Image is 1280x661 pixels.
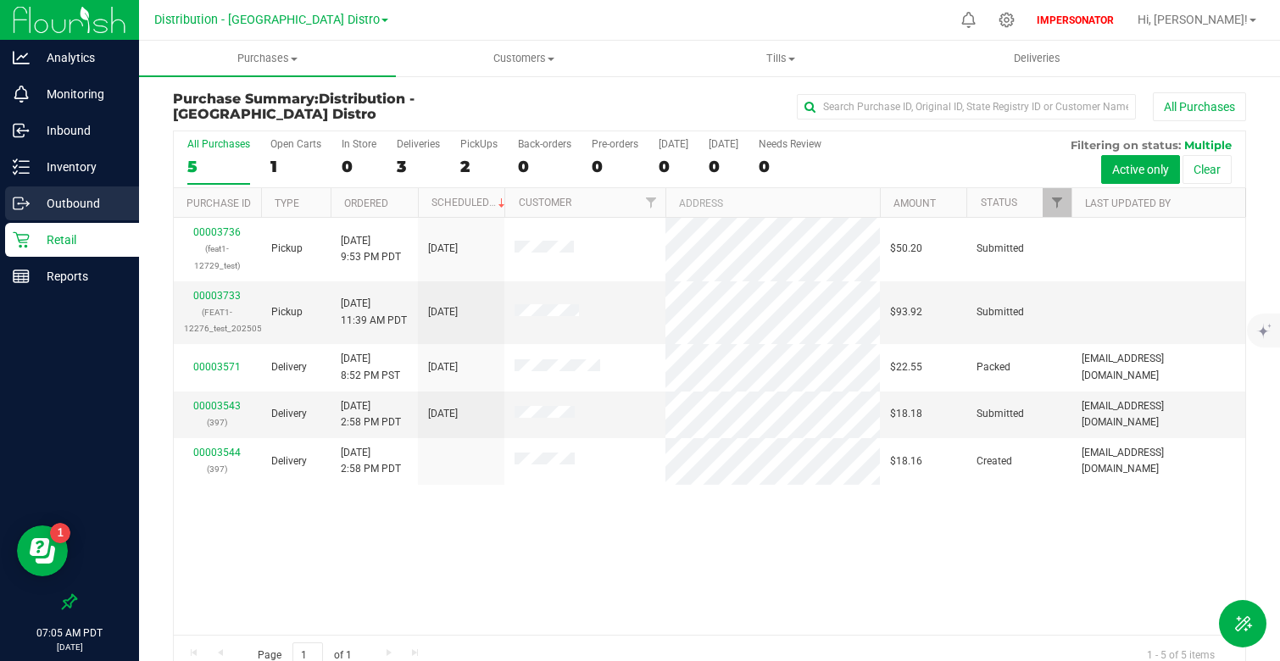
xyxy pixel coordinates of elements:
span: $93.92 [890,304,922,320]
a: Amount [893,197,936,209]
p: Analytics [30,47,131,68]
div: 1 [270,157,321,176]
h3: Purchase Summary: [173,92,531,121]
a: Purchase ID [186,197,251,209]
div: 0 [592,157,638,176]
th: Address [665,188,880,218]
inline-svg: Outbound [13,195,30,212]
span: Delivery [271,359,307,375]
span: [DATE] 2:58 PM PDT [341,398,401,430]
span: Distribution - [GEOGRAPHIC_DATA] Distro [173,91,415,122]
span: Packed [977,359,1010,375]
input: Search Purchase ID, Original ID, State Registry ID or Customer Name... [797,94,1136,119]
div: 0 [759,157,821,176]
a: Filter [637,188,665,217]
span: [DATE] [428,406,458,422]
p: Inventory [30,157,131,177]
span: [EMAIL_ADDRESS][DOMAIN_NAME] [1082,445,1235,477]
div: [DATE] [709,138,738,150]
span: [EMAIL_ADDRESS][DOMAIN_NAME] [1082,398,1235,430]
div: 0 [342,157,376,176]
iframe: Resource center [17,525,68,576]
inline-svg: Reports [13,268,30,285]
span: $50.20 [890,241,922,257]
span: [DATE] 2:58 PM PDT [341,445,401,477]
a: Ordered [344,197,388,209]
div: All Purchases [187,138,250,150]
span: Tills [654,51,909,66]
div: In Store [342,138,376,150]
a: 00003736 [193,226,241,238]
inline-svg: Inventory [13,158,30,175]
a: 00003733 [193,290,241,302]
button: Toggle Menu [1219,600,1266,647]
span: Created [977,453,1012,469]
p: Inbound [30,120,131,141]
span: [DATE] 11:39 AM PDT [341,296,407,328]
span: Pickup [271,241,303,257]
div: Needs Review [759,138,821,150]
span: Purchases [139,51,396,66]
span: [DATE] 9:53 PM PDT [341,233,401,265]
p: IMPERSONATOR [1030,13,1121,28]
p: (397) [184,461,251,477]
span: [EMAIL_ADDRESS][DOMAIN_NAME] [1082,351,1235,383]
div: 2 [460,157,498,176]
div: 0 [518,157,571,176]
a: Scheduled [431,197,509,208]
a: Last Updated By [1085,197,1171,209]
p: (397) [184,414,251,430]
span: Submitted [977,406,1024,422]
p: (FEAT1-12276_test_202505030_5) [184,304,251,336]
button: All Purchases [1153,92,1246,121]
button: Clear [1183,155,1232,184]
a: Status [981,197,1017,208]
div: Back-orders [518,138,571,150]
a: Customers [396,41,653,76]
a: 00003571 [193,361,241,373]
inline-svg: Analytics [13,49,30,66]
span: Hi, [PERSON_NAME]! [1138,13,1248,26]
a: Type [275,197,299,209]
a: 00003544 [193,447,241,458]
a: Tills [653,41,910,76]
div: 0 [659,157,688,176]
span: [DATE] [428,241,458,257]
div: Deliveries [397,138,440,150]
button: Active only [1101,155,1180,184]
a: 00003543 [193,400,241,412]
span: Pickup [271,304,303,320]
div: PickUps [460,138,498,150]
p: [DATE] [8,641,131,653]
a: Customer [519,197,571,208]
span: $18.16 [890,453,922,469]
a: Purchases [139,41,396,76]
inline-svg: Retail [13,231,30,248]
span: Deliveries [991,51,1083,66]
span: $22.55 [890,359,922,375]
p: Reports [30,266,131,286]
span: Customers [397,51,652,66]
div: [DATE] [659,138,688,150]
p: Retail [30,230,131,250]
p: (feat1-12729_test) [184,241,251,273]
div: Open Carts [270,138,321,150]
span: [DATE] [428,304,458,320]
span: Delivery [271,453,307,469]
div: 5 [187,157,250,176]
div: 0 [709,157,738,176]
a: Deliveries [910,41,1166,76]
inline-svg: Inbound [13,122,30,139]
label: Pin the sidebar to full width on large screens [61,593,78,610]
span: Multiple [1184,138,1232,152]
iframe: Resource center unread badge [50,523,70,543]
span: Delivery [271,406,307,422]
p: Monitoring [30,84,131,104]
p: 07:05 AM PDT [8,625,131,641]
div: Manage settings [996,12,1017,28]
p: Outbound [30,193,131,214]
span: Filtering on status: [1071,138,1181,152]
inline-svg: Monitoring [13,86,30,103]
span: Submitted [977,304,1024,320]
